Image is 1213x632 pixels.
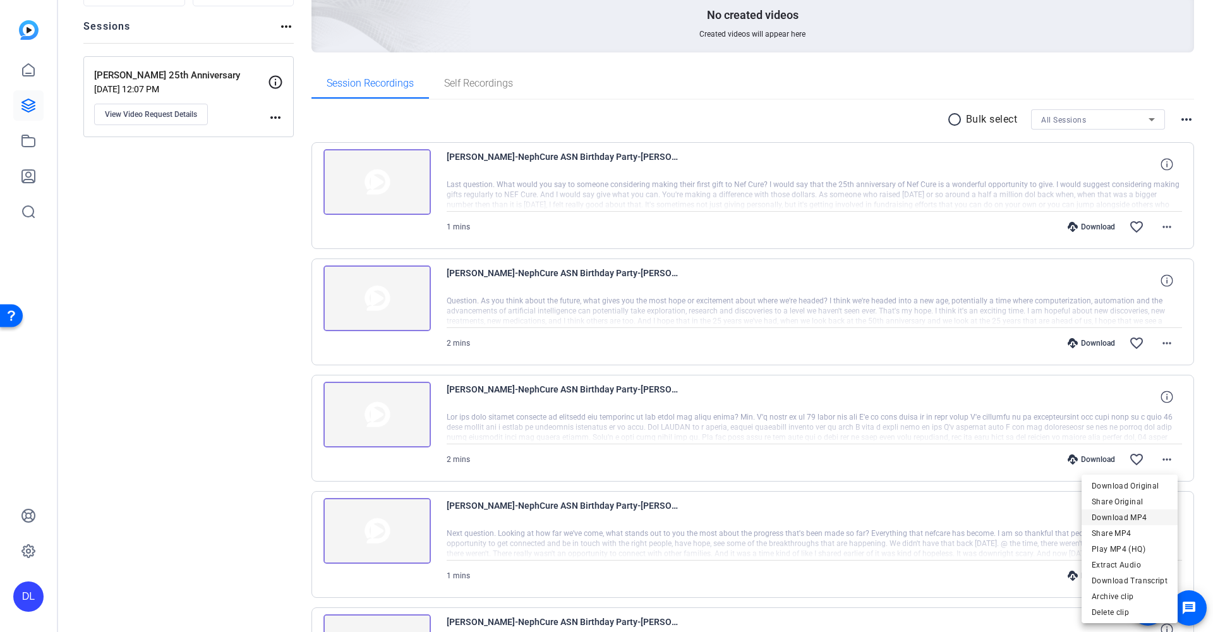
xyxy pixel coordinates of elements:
[1092,542,1168,557] span: Play MP4 (HQ)
[1092,573,1168,588] span: Download Transcript
[1092,478,1168,494] span: Download Original
[1092,494,1168,509] span: Share Original
[1092,557,1168,573] span: Extract Audio
[1092,589,1168,604] span: Archive clip
[1092,605,1168,620] span: Delete clip
[1092,526,1168,541] span: Share MP4
[1092,510,1168,525] span: Download MP4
